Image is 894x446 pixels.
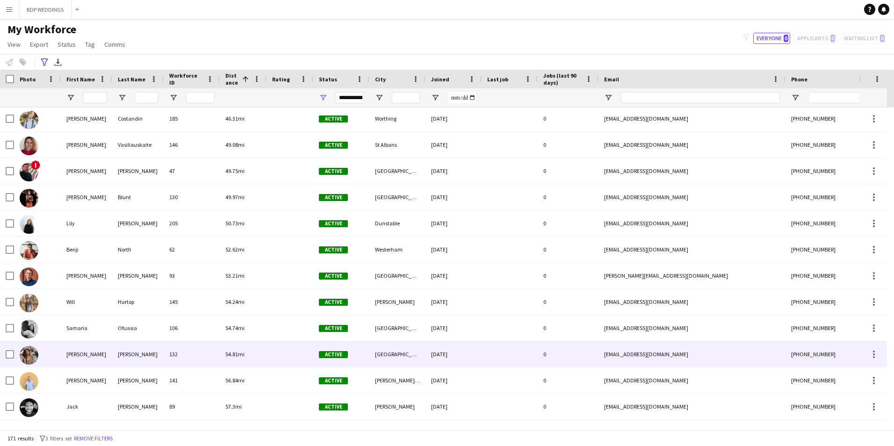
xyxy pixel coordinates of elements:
[791,94,800,102] button: Open Filter Menu
[225,115,245,122] span: 46.31mi
[20,294,38,312] img: Will Hartop
[61,132,112,158] div: [PERSON_NAME]
[164,210,220,236] div: 205
[164,132,220,158] div: 146
[369,394,425,419] div: [PERSON_NAME]
[118,76,145,83] span: Last Name
[7,40,21,49] span: View
[598,106,786,131] div: [EMAIL_ADDRESS][DOMAIN_NAME]
[20,372,38,391] img: Chris McKenna
[431,94,440,102] button: Open Filter Menu
[164,315,220,341] div: 106
[598,184,786,210] div: [EMAIL_ADDRESS][DOMAIN_NAME]
[225,272,245,279] span: 53.21mi
[112,263,164,288] div: [PERSON_NAME]
[425,289,482,315] div: [DATE]
[20,267,38,286] img: Scott Howard
[319,403,348,410] span: Active
[81,38,99,50] a: Tag
[20,398,38,417] img: Jack Clegg
[538,132,598,158] div: 0
[225,298,245,305] span: 54.24mi
[61,184,112,210] div: [PERSON_NAME]
[61,106,112,131] div: [PERSON_NAME]
[20,137,38,155] img: Milda Vasiliauskaite
[538,289,598,315] div: 0
[425,158,482,184] div: [DATE]
[4,38,24,50] a: View
[369,106,425,131] div: Worthing
[225,141,245,148] span: 49.08mi
[83,92,107,103] input: First Name Filter Input
[20,163,38,181] img: Michael Amoroso
[784,35,788,42] span: 0
[369,315,425,341] div: [GEOGRAPHIC_DATA]
[598,158,786,184] div: [EMAIL_ADDRESS][DOMAIN_NAME]
[598,237,786,262] div: [EMAIL_ADDRESS][DOMAIN_NAME]
[112,106,164,131] div: Costandin
[164,237,220,262] div: 62
[66,94,75,102] button: Open Filter Menu
[225,351,245,358] span: 54.81mi
[20,110,38,129] img: Alex Costandin
[58,40,76,49] span: Status
[369,367,425,393] div: [PERSON_NAME][GEOGRAPHIC_DATA]
[164,106,220,131] div: 185
[369,184,425,210] div: [GEOGRAPHIC_DATA]
[425,315,482,341] div: [DATE]
[375,94,383,102] button: Open Filter Menu
[112,315,164,341] div: Ofuasia
[425,263,482,288] div: [DATE]
[225,194,245,201] span: 49.97mi
[225,72,238,86] span: Distance
[369,289,425,315] div: [PERSON_NAME]
[538,341,598,367] div: 0
[621,92,780,103] input: Email Filter Input
[61,289,112,315] div: Will
[319,273,348,280] span: Active
[19,0,72,19] button: BDP WEDDINGS
[61,394,112,419] div: Jack
[225,377,245,384] span: 56.84mi
[112,420,164,446] div: Ryzhkova
[392,92,420,103] input: City Filter Input
[598,210,786,236] div: [EMAIL_ADDRESS][DOMAIN_NAME]
[169,72,203,86] span: Workforce ID
[164,420,220,446] div: 187
[112,394,164,419] div: [PERSON_NAME]
[85,40,95,49] span: Tag
[104,40,125,49] span: Comms
[72,433,115,444] button: Remove filters
[52,57,64,68] app-action-btn: Export XLSX
[538,315,598,341] div: 0
[319,142,348,149] span: Active
[369,420,425,446] div: Barking
[164,184,220,210] div: 130
[61,158,112,184] div: [PERSON_NAME]
[369,341,425,367] div: [GEOGRAPHIC_DATA]
[112,132,164,158] div: Vasiliauskaite
[425,367,482,393] div: [DATE]
[319,115,348,122] span: Active
[425,184,482,210] div: [DATE]
[375,76,386,83] span: City
[425,237,482,262] div: [DATE]
[20,189,38,208] img: Libby Blunt
[7,22,76,36] span: My Workforce
[448,92,476,103] input: Joined Filter Input
[66,76,95,83] span: First Name
[39,57,50,68] app-action-btn: Advanced filters
[431,76,449,83] span: Joined
[598,315,786,341] div: [EMAIL_ADDRESS][DOMAIN_NAME]
[319,246,348,253] span: Active
[61,237,112,262] div: Benji
[225,246,245,253] span: 52.62mi
[791,76,807,83] span: Phone
[538,184,598,210] div: 0
[225,403,242,410] span: 57.3mi
[604,94,613,102] button: Open Filter Menu
[369,210,425,236] div: Dunstable
[598,289,786,315] div: [EMAIL_ADDRESS][DOMAIN_NAME]
[425,420,482,446] div: [DATE]
[369,263,425,288] div: [GEOGRAPHIC_DATA]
